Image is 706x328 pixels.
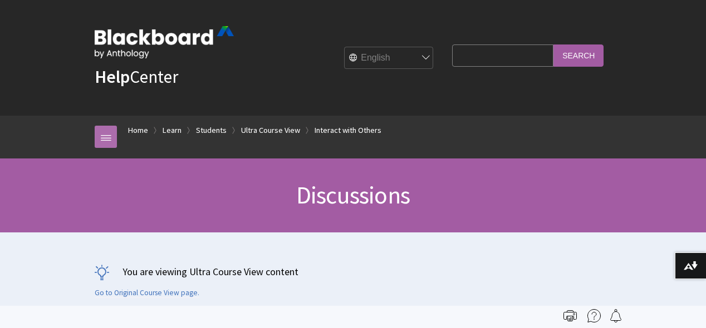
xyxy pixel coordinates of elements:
[296,180,410,210] span: Discussions
[196,123,227,137] a: Students
[95,265,611,279] p: You are viewing Ultra Course View content
[241,123,300,137] a: Ultra Course View
[553,44,604,66] input: Search
[95,66,178,88] a: HelpCenter
[345,47,434,69] select: Site Language Selector
[128,123,148,137] a: Home
[315,123,381,137] a: Interact with Others
[587,309,601,322] img: More help
[563,309,577,322] img: Print
[163,123,182,137] a: Learn
[609,309,622,322] img: Follow this page
[95,26,234,58] img: Blackboard by Anthology
[95,288,199,298] a: Go to Original Course View page.
[95,66,130,88] strong: Help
